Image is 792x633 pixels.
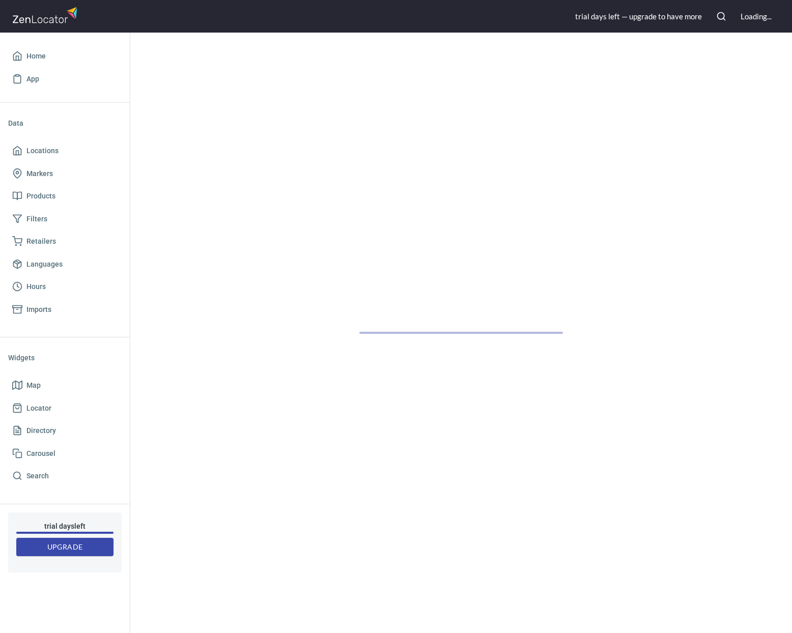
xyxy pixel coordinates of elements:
[16,538,114,557] button: Upgrade
[8,45,122,68] a: Home
[26,73,39,85] span: App
[26,379,41,392] span: Map
[26,470,49,482] span: Search
[8,230,122,253] a: Retailers
[8,139,122,162] a: Locations
[26,258,63,271] span: Languages
[26,424,56,437] span: Directory
[26,447,55,460] span: Carousel
[8,253,122,276] a: Languages
[26,402,51,415] span: Locator
[26,145,59,157] span: Locations
[8,465,122,487] a: Search
[26,235,56,248] span: Retailers
[24,541,105,554] span: Upgrade
[8,208,122,231] a: Filters
[8,374,122,397] a: Map
[26,280,46,293] span: Hours
[16,521,114,532] h6: trial day s left
[26,213,47,225] span: Filters
[8,68,122,91] a: App
[8,298,122,321] a: Imports
[8,346,122,370] li: Widgets
[710,5,732,27] button: Search
[8,162,122,185] a: Markers
[26,190,55,203] span: Products
[26,303,51,316] span: Imports
[8,397,122,420] a: Locator
[8,185,122,208] a: Products
[8,442,122,465] a: Carousel
[26,167,53,180] span: Markers
[12,4,80,26] img: zenlocator
[8,275,122,298] a: Hours
[741,11,772,22] div: Loading...
[8,111,122,135] li: Data
[8,419,122,442] a: Directory
[575,11,702,22] div: trial day s left — upgrade to have more
[26,50,46,63] span: Home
